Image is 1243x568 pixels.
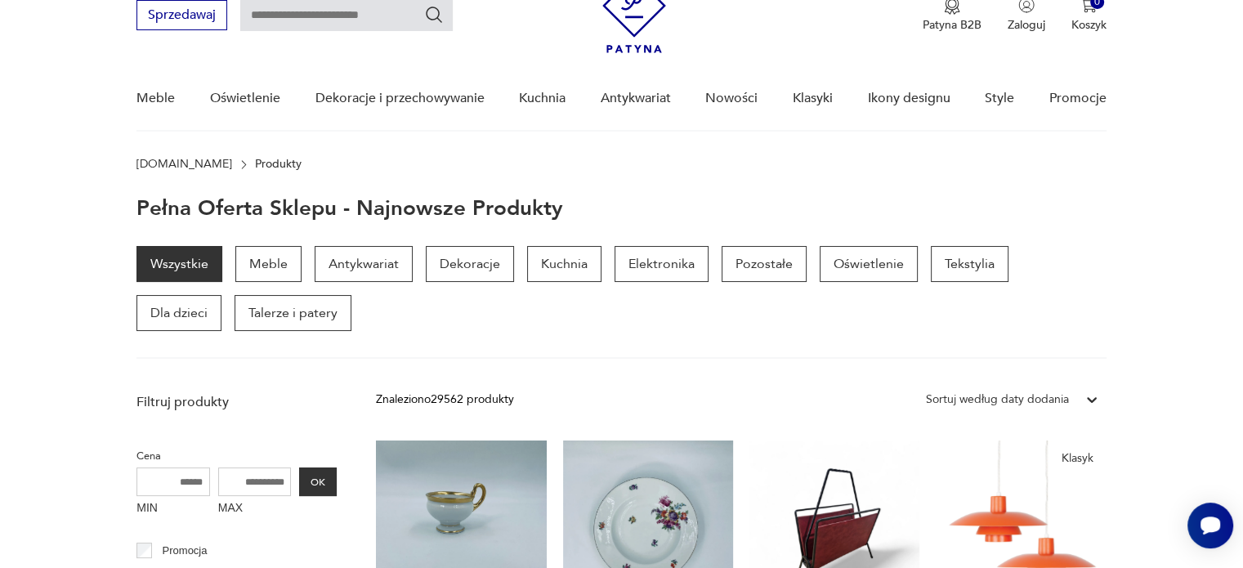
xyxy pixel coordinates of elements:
[136,447,337,465] p: Cena
[705,67,758,130] a: Nowości
[136,158,232,171] a: [DOMAIN_NAME]
[601,67,671,130] a: Antykwariat
[820,246,918,282] a: Oświetlenie
[426,246,514,282] a: Dekoracje
[136,246,222,282] a: Wszystkie
[136,11,227,22] a: Sprzedawaj
[867,67,950,130] a: Ikony designu
[985,67,1014,130] a: Style
[210,67,280,130] a: Oświetlenie
[527,246,601,282] a: Kuchnia
[315,67,484,130] a: Dekoracje i przechowywanie
[424,5,444,25] button: Szukaj
[519,67,566,130] a: Kuchnia
[793,67,833,130] a: Klasyki
[1071,17,1107,33] p: Koszyk
[136,197,563,220] h1: Pełna oferta sklepu - najnowsze produkty
[255,158,302,171] p: Produkty
[136,496,210,522] label: MIN
[1049,67,1107,130] a: Promocje
[235,295,351,331] a: Talerze i patery
[136,393,337,411] p: Filtruj produkty
[1187,503,1233,548] iframe: Smartsupp widget button
[136,295,221,331] a: Dla dzieci
[1008,17,1045,33] p: Zaloguj
[218,496,292,522] label: MAX
[299,467,337,496] button: OK
[136,67,175,130] a: Meble
[931,246,1008,282] a: Tekstylia
[923,17,981,33] p: Patyna B2B
[376,391,514,409] div: Znaleziono 29562 produkty
[615,246,709,282] a: Elektronika
[315,246,413,282] a: Antykwariat
[926,391,1069,409] div: Sortuj według daty dodania
[235,246,302,282] a: Meble
[722,246,807,282] a: Pozostałe
[163,542,208,560] p: Promocja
